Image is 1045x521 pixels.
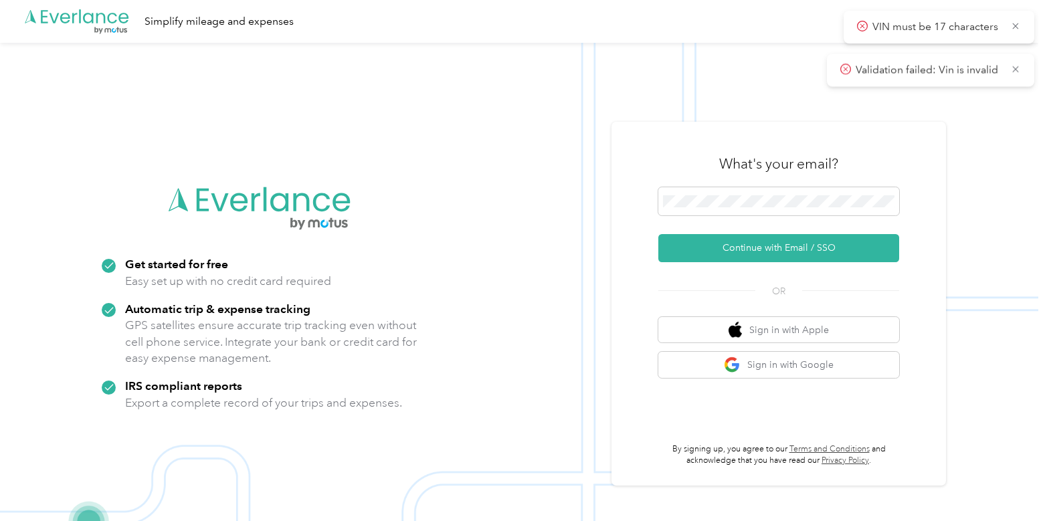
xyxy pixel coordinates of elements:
[145,13,294,30] div: Simplify mileage and expenses
[125,395,402,411] p: Export a complete record of your trips and expenses.
[822,455,869,465] a: Privacy Policy
[125,379,242,393] strong: IRS compliant reports
[125,317,417,367] p: GPS satellites ensure accurate trip tracking even without cell phone service. Integrate your bank...
[872,19,1001,35] p: VIN must be 17 characters
[724,356,741,373] img: google logo
[729,322,742,338] img: apple logo
[125,257,228,271] strong: Get started for free
[658,317,899,343] button: apple logoSign in with Apple
[789,444,870,454] a: Terms and Conditions
[856,62,1001,78] p: Validation failed: Vin is invalid
[755,284,802,298] span: OR
[125,302,310,316] strong: Automatic trip & expense tracking
[719,154,838,173] h3: What's your email?
[658,443,899,467] p: By signing up, you agree to our and acknowledge that you have read our .
[658,352,899,378] button: google logoSign in with Google
[658,234,899,262] button: Continue with Email / SSO
[125,273,331,290] p: Easy set up with no credit card required
[970,446,1045,521] iframe: Everlance-gr Chat Button Frame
